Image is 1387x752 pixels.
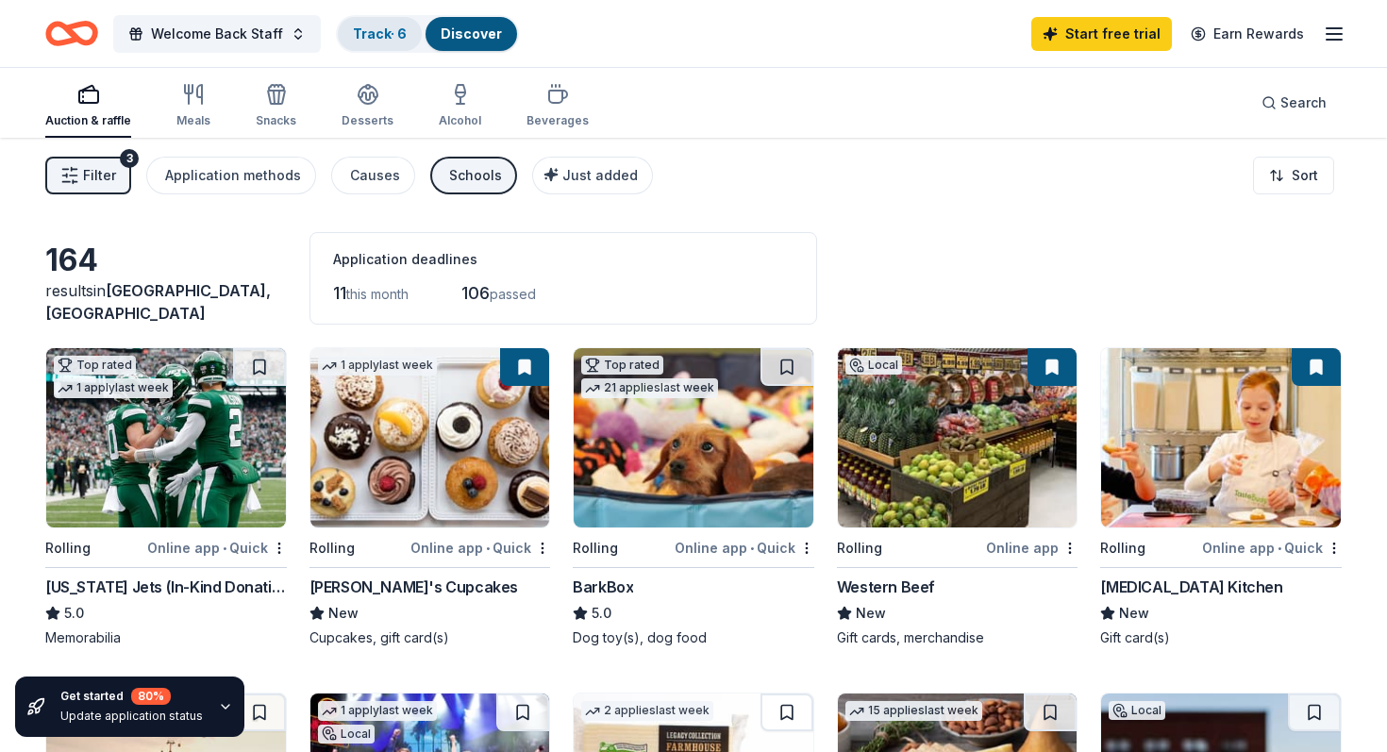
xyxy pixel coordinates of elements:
button: Sort [1253,157,1334,194]
div: Update application status [60,709,203,724]
span: 11 [333,283,346,303]
div: Online app Quick [410,536,550,560]
img: Image for Taste Buds Kitchen [1101,348,1341,527]
div: Get started [60,688,203,705]
div: Causes [350,164,400,187]
div: Online app [986,536,1078,560]
button: Application methods [146,157,316,194]
a: Image for New York Jets (In-Kind Donation)Top rated1 applylast weekRollingOnline app•Quick[US_STA... [45,347,287,647]
div: Cupcakes, gift card(s) [309,628,551,647]
img: Image for New York Jets (In-Kind Donation) [46,348,286,527]
button: Track· 6Discover [336,15,519,53]
div: Application methods [165,164,301,187]
div: results [45,279,287,325]
a: Image for Western BeefLocalRollingOnline appWestern BeefNewGift cards, merchandise [837,347,1078,647]
div: 21 applies last week [581,378,718,398]
img: Image for BarkBox [574,348,813,527]
div: Rolling [1100,537,1145,560]
span: 5.0 [64,602,84,625]
div: Online app Quick [147,536,287,560]
span: New [856,602,886,625]
div: Auction & raffle [45,113,131,128]
img: Image for Western Beef [838,348,1078,527]
div: Memorabilia [45,628,287,647]
a: Home [45,11,98,56]
div: Rolling [573,537,618,560]
span: passed [490,286,536,302]
div: Western Beef [837,576,935,598]
div: Online app Quick [675,536,814,560]
div: Beverages [526,113,589,128]
span: Sort [1292,164,1318,187]
div: Meals [176,113,210,128]
span: 5.0 [592,602,611,625]
span: • [1278,541,1281,556]
div: Snacks [256,113,296,128]
span: Just added [562,167,638,183]
span: 106 [461,283,490,303]
div: 2 applies last week [581,701,713,721]
span: this month [346,286,409,302]
div: [US_STATE] Jets (In-Kind Donation) [45,576,287,598]
div: 3 [120,149,139,168]
button: Alcohol [439,75,481,138]
button: Search [1246,84,1342,122]
div: Local [318,725,375,744]
button: Beverages [526,75,589,138]
div: Desserts [342,113,393,128]
button: Snacks [256,75,296,138]
div: 164 [45,242,287,279]
button: Schools [430,157,517,194]
span: New [1119,602,1149,625]
div: Online app Quick [1202,536,1342,560]
div: BarkBox [573,576,633,598]
button: Meals [176,75,210,138]
a: Image for Molly's Cupcakes1 applylast weekRollingOnline app•Quick[PERSON_NAME]'s CupcakesNewCupca... [309,347,551,647]
button: Desserts [342,75,393,138]
div: 80 % [131,688,171,705]
div: 1 apply last week [318,356,437,376]
span: • [486,541,490,556]
button: Causes [331,157,415,194]
a: Track· 6 [353,25,407,42]
div: 1 apply last week [54,378,173,398]
span: [GEOGRAPHIC_DATA], [GEOGRAPHIC_DATA] [45,281,271,323]
img: Image for Molly's Cupcakes [310,348,550,527]
div: Local [845,356,902,375]
a: Image for Taste Buds KitchenRollingOnline app•Quick[MEDICAL_DATA] KitchenNewGift card(s) [1100,347,1342,647]
div: Alcohol [439,113,481,128]
a: Earn Rewards [1179,17,1315,51]
button: Auction & raffle [45,75,131,138]
a: Discover [441,25,502,42]
div: [MEDICAL_DATA] Kitchen [1100,576,1282,598]
a: Image for BarkBoxTop rated21 applieslast weekRollingOnline app•QuickBarkBox5.0Dog toy(s), dog food [573,347,814,647]
div: [PERSON_NAME]'s Cupcakes [309,576,518,598]
div: 15 applies last week [845,701,982,721]
div: Top rated [54,356,136,375]
span: in [45,281,271,323]
span: • [223,541,226,556]
div: Schools [449,164,502,187]
div: Application deadlines [333,248,794,271]
button: Just added [532,157,653,194]
a: Start free trial [1031,17,1172,51]
span: New [328,602,359,625]
div: Rolling [309,537,355,560]
div: Gift cards, merchandise [837,628,1078,647]
button: Welcome Back Staff [113,15,321,53]
span: Filter [83,164,116,187]
span: • [750,541,754,556]
div: Rolling [837,537,882,560]
div: Top rated [581,356,663,375]
div: 1 apply last week [318,701,437,721]
div: Dog toy(s), dog food [573,628,814,647]
div: Rolling [45,537,91,560]
span: Search [1280,92,1327,114]
div: Local [1109,701,1165,720]
button: Filter3 [45,157,131,194]
div: Gift card(s) [1100,628,1342,647]
span: Welcome Back Staff [151,23,283,45]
